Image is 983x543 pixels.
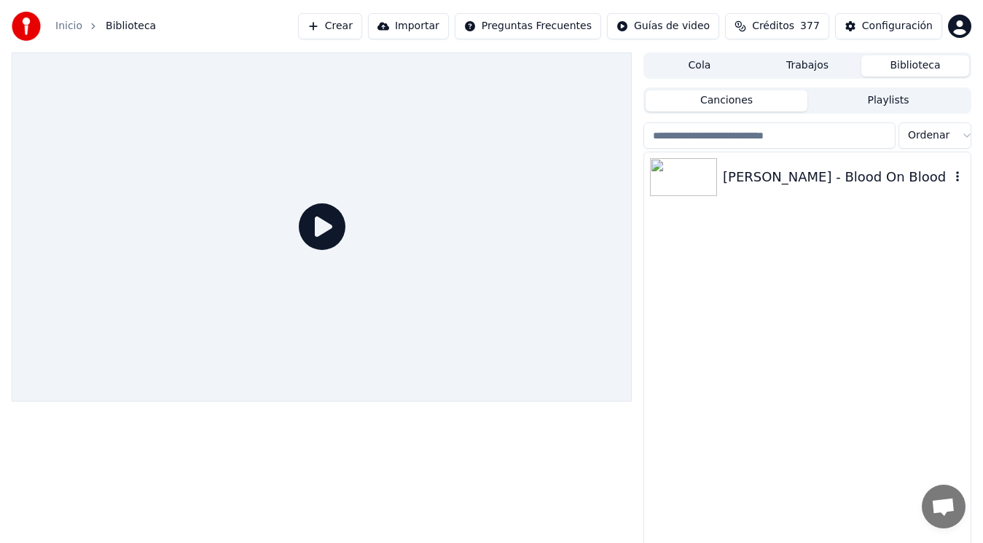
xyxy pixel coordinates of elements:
button: Importar [368,13,449,39]
button: Biblioteca [861,55,969,77]
img: youka [12,12,41,41]
span: 377 [800,19,820,34]
button: Configuración [835,13,942,39]
span: Créditos [752,19,794,34]
button: Cola [646,55,753,77]
button: Crear [298,13,362,39]
button: Canciones [646,90,807,112]
button: Trabajos [753,55,861,77]
span: Biblioteca [106,19,156,34]
a: Inicio [55,19,82,34]
nav: breadcrumb [55,19,156,34]
button: Playlists [807,90,969,112]
div: Chat abierto [922,485,966,528]
div: Configuración [862,19,933,34]
div: [PERSON_NAME] - Blood On Blood [723,167,950,187]
button: Créditos377 [725,13,829,39]
button: Preguntas Frecuentes [455,13,601,39]
button: Guías de video [607,13,719,39]
span: Ordenar [908,128,949,143]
